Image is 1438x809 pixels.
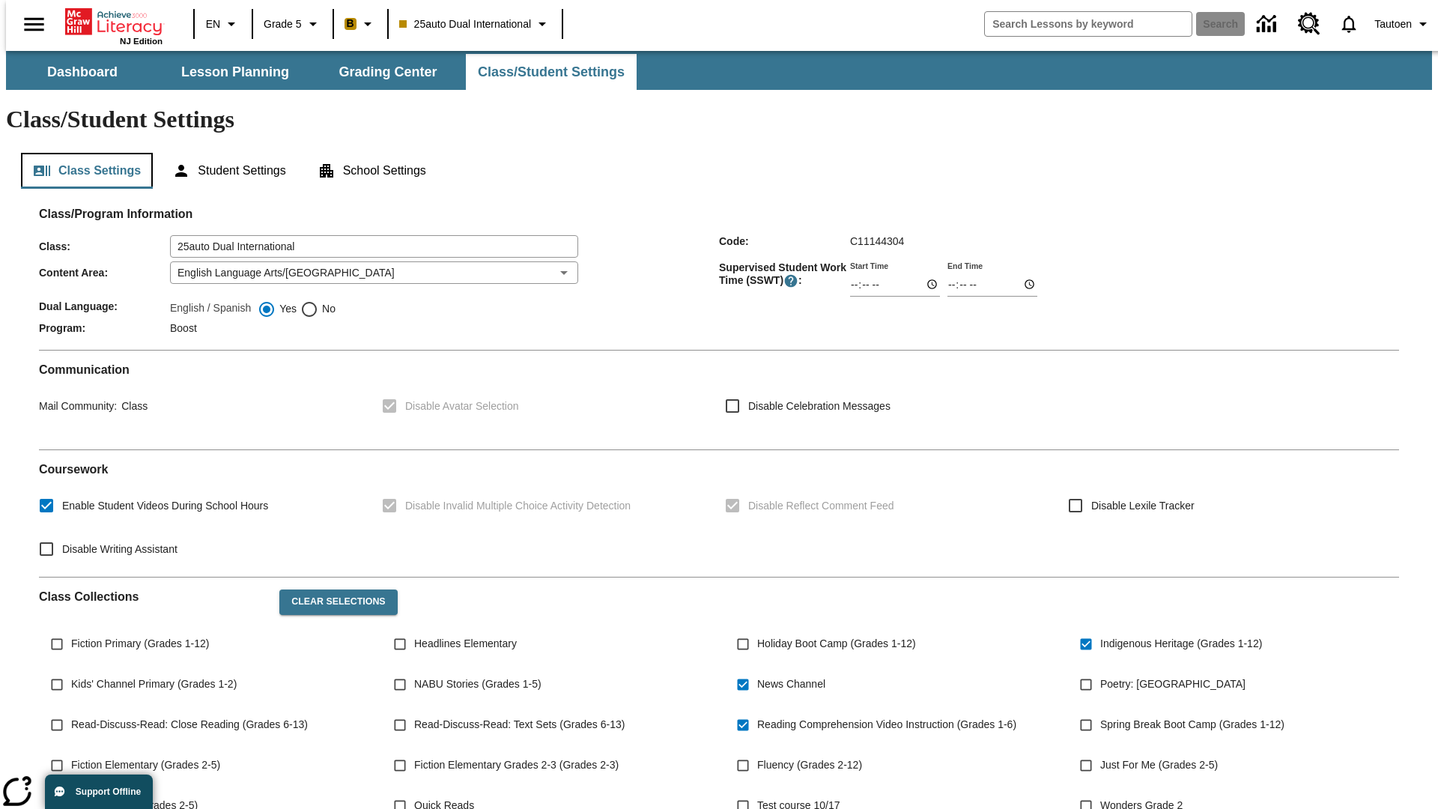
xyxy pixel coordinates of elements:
[1329,4,1368,43] a: Notifications
[39,207,1399,221] h2: Class/Program Information
[7,54,157,90] button: Dashboard
[39,363,1399,377] h2: Communication
[76,787,141,797] span: Support Offline
[39,363,1399,437] div: Communication
[39,462,1399,565] div: Coursework
[6,54,638,90] div: SubNavbar
[405,498,631,514] span: Disable Invalid Multiple Choice Activity Detection
[47,64,118,81] span: Dashboard
[276,301,297,317] span: Yes
[466,54,637,90] button: Class/Student Settings
[65,5,163,46] div: Home
[985,12,1192,36] input: search field
[1368,10,1438,37] button: Profile/Settings
[318,301,336,317] span: No
[393,10,557,37] button: Class: 25auto Dual International, Select your class
[1091,498,1195,514] span: Disable Lexile Tracker
[39,240,170,252] span: Class :
[947,260,983,271] label: End Time
[414,676,541,692] span: NABU Stories (Grades 1-5)
[39,322,170,334] span: Program :
[160,54,310,90] button: Lesson Planning
[39,300,170,312] span: Dual Language :
[1100,676,1246,692] span: Poetry: [GEOGRAPHIC_DATA]
[1289,4,1329,44] a: Resource Center, Will open in new tab
[39,462,1399,476] h2: Course work
[21,153,1417,189] div: Class/Student Settings
[39,590,267,604] h2: Class Collections
[62,498,268,514] span: Enable Student Videos During School Hours
[1100,636,1262,652] span: Indigenous Heritage (Grades 1-12)
[12,2,56,46] button: Open side menu
[850,235,904,247] span: C11144304
[1248,4,1289,45] a: Data Center
[339,64,437,81] span: Grading Center
[1100,717,1284,733] span: Spring Break Boot Camp (Grades 1-12)
[39,267,170,279] span: Content Area :
[6,106,1432,133] h1: Class/Student Settings
[170,261,578,284] div: English Language Arts/[GEOGRAPHIC_DATA]
[757,636,916,652] span: Holiday Boot Camp (Grades 1-12)
[71,717,308,733] span: Read-Discuss-Read: Close Reading (Grades 6-13)
[1374,16,1412,32] span: Tautoen
[414,717,625,733] span: Read-Discuss-Read: Text Sets (Grades 6-13)
[748,498,894,514] span: Disable Reflect Comment Feed
[206,16,220,32] span: EN
[783,273,798,288] button: Supervised Student Work Time is the timeframe when students can take LevelSet and when lessons ar...
[748,399,891,414] span: Disable Celebration Messages
[757,757,862,773] span: Fluency (Grades 2-12)
[850,260,888,271] label: Start Time
[279,590,397,615] button: Clear Selections
[21,153,153,189] button: Class Settings
[339,10,383,37] button: Boost Class color is peach. Change class color
[45,775,153,809] button: Support Offline
[181,64,289,81] span: Lesson Planning
[160,153,297,189] button: Student Settings
[313,54,463,90] button: Grading Center
[258,10,328,37] button: Grade: Grade 5, Select a grade
[264,16,302,32] span: Grade 5
[170,322,197,334] span: Boost
[71,757,220,773] span: Fiction Elementary (Grades 2-5)
[405,399,519,414] span: Disable Avatar Selection
[170,300,251,318] label: English / Spanish
[62,542,178,557] span: Disable Writing Assistant
[478,64,625,81] span: Class/Student Settings
[120,37,163,46] span: NJ Edition
[757,676,825,692] span: News Channel
[170,235,578,258] input: Class
[39,222,1399,338] div: Class/Program Information
[306,153,438,189] button: School Settings
[6,51,1432,90] div: SubNavbar
[719,235,850,247] span: Code :
[199,10,247,37] button: Language: EN, Select a language
[414,636,517,652] span: Headlines Elementary
[39,400,117,412] span: Mail Community :
[65,7,163,37] a: Home
[757,717,1016,733] span: Reading Comprehension Video Instruction (Grades 1-6)
[71,636,209,652] span: Fiction Primary (Grades 1-12)
[71,676,237,692] span: Kids' Channel Primary (Grades 1-2)
[347,14,354,33] span: B
[719,261,850,288] span: Supervised Student Work Time (SSWT) :
[399,16,531,32] span: 25auto Dual International
[1100,757,1218,773] span: Just For Me (Grades 2-5)
[414,757,619,773] span: Fiction Elementary Grades 2-3 (Grades 2-3)
[117,400,148,412] span: Class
